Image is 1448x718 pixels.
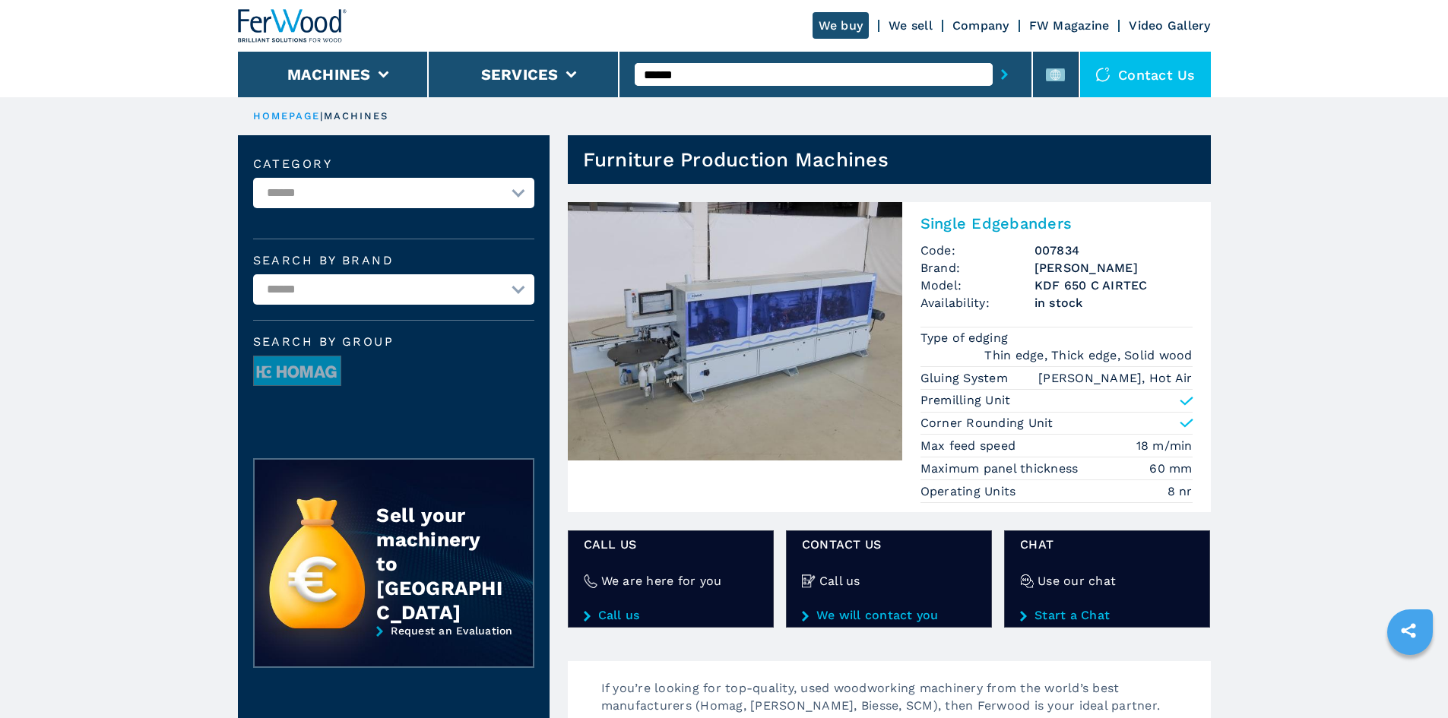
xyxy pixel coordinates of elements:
[568,202,902,460] img: Single Edgebanders BRANDT KDF 650 C AIRTEC
[920,438,1020,454] p: Max feed speed
[920,370,1012,387] p: Gluing System
[253,158,534,170] label: Category
[324,109,389,123] p: machines
[1035,259,1193,277] h3: [PERSON_NAME]
[583,147,889,172] h1: Furniture Production Machines
[1149,460,1192,477] em: 60 mm
[920,483,1020,500] p: Operating Units
[920,415,1054,432] p: Corner Rounding Unit
[1080,52,1211,97] div: Contact us
[1035,242,1193,259] h3: 007834
[1389,612,1427,650] a: sharethis
[253,625,534,679] a: Request an Evaluation
[920,330,1012,346] p: Type of edging
[1035,277,1193,294] h3: KDF 650 C AIRTEC
[1129,18,1210,33] a: Video Gallery
[920,294,1035,312] span: Availability:
[1035,294,1193,312] span: in stock
[584,609,758,622] a: Call us
[802,536,976,553] span: CONTACT US
[254,356,341,387] img: image
[287,65,371,84] button: Machines
[1020,536,1194,553] span: Chat
[1020,609,1194,622] a: Start a Chat
[819,572,860,590] h4: Call us
[1136,437,1193,454] em: 18 m/min
[1020,574,1034,588] img: Use our chat
[253,255,534,267] label: Search by brand
[952,18,1009,33] a: Company
[253,336,534,348] span: Search by group
[920,460,1082,477] p: Maximum panel thickness
[601,572,722,590] h4: We are here for you
[1038,572,1116,590] h4: Use our chat
[584,536,758,553] span: Call us
[993,57,1016,92] button: submit-button
[802,609,976,622] a: We will contact you
[802,574,816,588] img: Call us
[1168,482,1193,500] em: 8 nr
[920,392,1011,409] p: Premilling Unit
[920,242,1035,259] span: Code:
[889,18,933,33] a: We sell
[920,277,1035,294] span: Model:
[1095,67,1111,82] img: Contact us
[584,574,597,588] img: We are here for you
[1383,650,1437,707] iframe: Chat
[320,110,323,122] span: |
[481,65,559,84] button: Services
[920,259,1035,277] span: Brand:
[376,503,502,625] div: Sell your machinery to [GEOGRAPHIC_DATA]
[984,346,1192,364] em: Thin edge, Thick edge, Solid wood
[568,202,1211,512] a: Single Edgebanders BRANDT KDF 650 C AIRTECSingle EdgebandersCode:007834Brand:[PERSON_NAME]Model:K...
[813,12,870,39] a: We buy
[253,110,321,122] a: HOMEPAGE
[1038,369,1193,387] em: [PERSON_NAME], Hot Air
[1029,18,1110,33] a: FW Magazine
[238,9,347,43] img: Ferwood
[920,214,1193,232] h2: Single Edgebanders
